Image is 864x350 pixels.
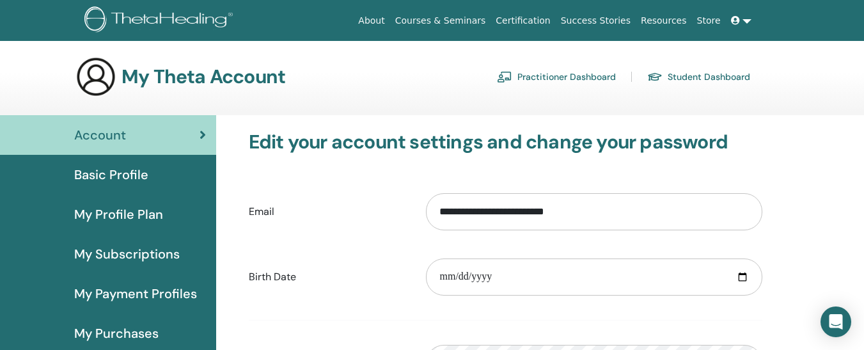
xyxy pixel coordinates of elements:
[239,265,417,289] label: Birth Date
[821,306,851,337] div: Open Intercom Messenger
[647,72,663,83] img: graduation-cap.svg
[74,205,163,224] span: My Profile Plan
[74,244,180,264] span: My Subscriptions
[497,71,512,83] img: chalkboard-teacher.svg
[74,324,159,343] span: My Purchases
[74,165,148,184] span: Basic Profile
[497,67,616,87] a: Practitioner Dashboard
[74,284,197,303] span: My Payment Profiles
[75,56,116,97] img: generic-user-icon.jpg
[84,6,237,35] img: logo.png
[74,125,126,145] span: Account
[353,9,389,33] a: About
[491,9,555,33] a: Certification
[122,65,285,88] h3: My Theta Account
[390,9,491,33] a: Courses & Seminars
[556,9,636,33] a: Success Stories
[636,9,692,33] a: Resources
[249,131,762,154] h3: Edit your account settings and change your password
[647,67,750,87] a: Student Dashboard
[692,9,726,33] a: Store
[239,200,417,224] label: Email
